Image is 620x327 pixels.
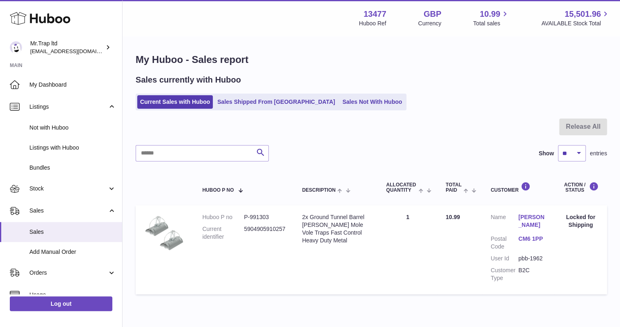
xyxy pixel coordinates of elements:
a: 15,501.96 AVAILABLE Stock Total [541,9,610,27]
dt: Name [491,213,518,231]
span: Sales [29,228,116,236]
dd: pbb-1962 [518,255,546,262]
dd: 5904905910257 [244,225,285,241]
div: Mr.Trap ltd [30,40,104,55]
label: Show [539,150,554,157]
a: [PERSON_NAME] [518,213,546,229]
a: Sales Not With Huboo [339,95,405,109]
a: CM6 1PP [518,235,546,243]
h1: My Huboo - Sales report [136,53,607,66]
div: Action / Status [562,182,599,193]
span: entries [590,150,607,157]
dt: Current identifier [202,225,244,241]
dt: Customer Type [491,267,518,282]
div: Currency [418,20,442,27]
span: Total paid [446,182,462,193]
td: 1 [378,205,437,294]
span: 10.99 [446,214,460,220]
strong: 13477 [364,9,386,20]
dd: B2C [518,267,546,282]
img: $_57.JPG [144,213,185,251]
dt: User Id [491,255,518,262]
dt: Postal Code [491,235,518,251]
span: My Dashboard [29,81,116,89]
dt: Huboo P no [202,213,244,221]
span: 10.99 [479,9,500,20]
h2: Sales currently with Huboo [136,74,241,85]
dd: P-991303 [244,213,285,221]
span: Huboo P no [202,188,234,193]
span: [EMAIL_ADDRESS][DOMAIN_NAME] [30,48,120,54]
span: Sales [29,207,107,215]
div: Locked for Shipping [562,213,599,229]
span: ALLOCATED Quantity [386,182,416,193]
a: 10.99 Total sales [473,9,509,27]
div: Huboo Ref [359,20,386,27]
span: Total sales [473,20,509,27]
img: office@grabacz.eu [10,41,22,54]
span: Add Manual Order [29,248,116,256]
span: 15,501.96 [564,9,601,20]
span: AVAILABLE Stock Total [541,20,610,27]
strong: GBP [424,9,441,20]
a: Log out [10,296,112,311]
span: Orders [29,269,107,277]
span: Not with Huboo [29,124,116,132]
a: Sales Shipped From [GEOGRAPHIC_DATA] [214,95,338,109]
span: Bundles [29,164,116,172]
div: Customer [491,182,546,193]
span: Description [302,188,335,193]
a: Current Sales with Huboo [137,95,213,109]
span: Listings with Huboo [29,144,116,152]
span: Stock [29,185,107,193]
span: Usage [29,291,116,299]
span: Listings [29,103,107,111]
div: 2x Ground Tunnel Barrel [PERSON_NAME] Mole Vole Traps Fast Control Heavy Duty Metal [302,213,370,244]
